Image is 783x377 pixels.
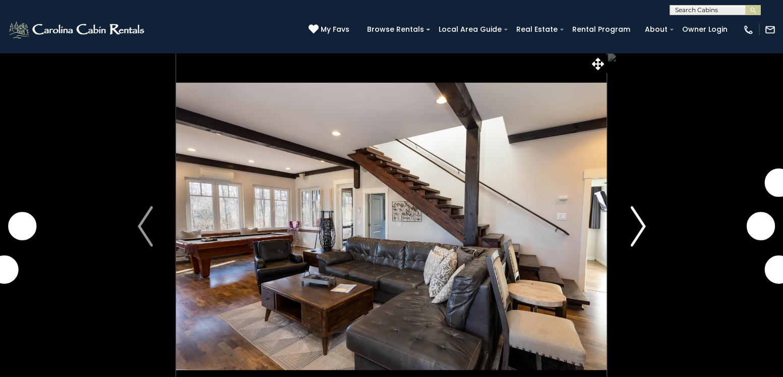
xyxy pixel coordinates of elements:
[8,20,147,40] img: White-1-2.png
[321,24,349,35] span: My Favs
[630,206,645,246] img: arrow
[434,22,507,37] a: Local Area Guide
[640,22,673,37] a: About
[743,24,754,35] img: phone-regular-white.png
[309,24,352,35] a: My Favs
[567,22,635,37] a: Rental Program
[764,24,775,35] img: mail-regular-white.png
[138,206,153,246] img: arrow
[511,22,563,37] a: Real Estate
[677,22,733,37] a: Owner Login
[362,22,429,37] a: Browse Rentals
